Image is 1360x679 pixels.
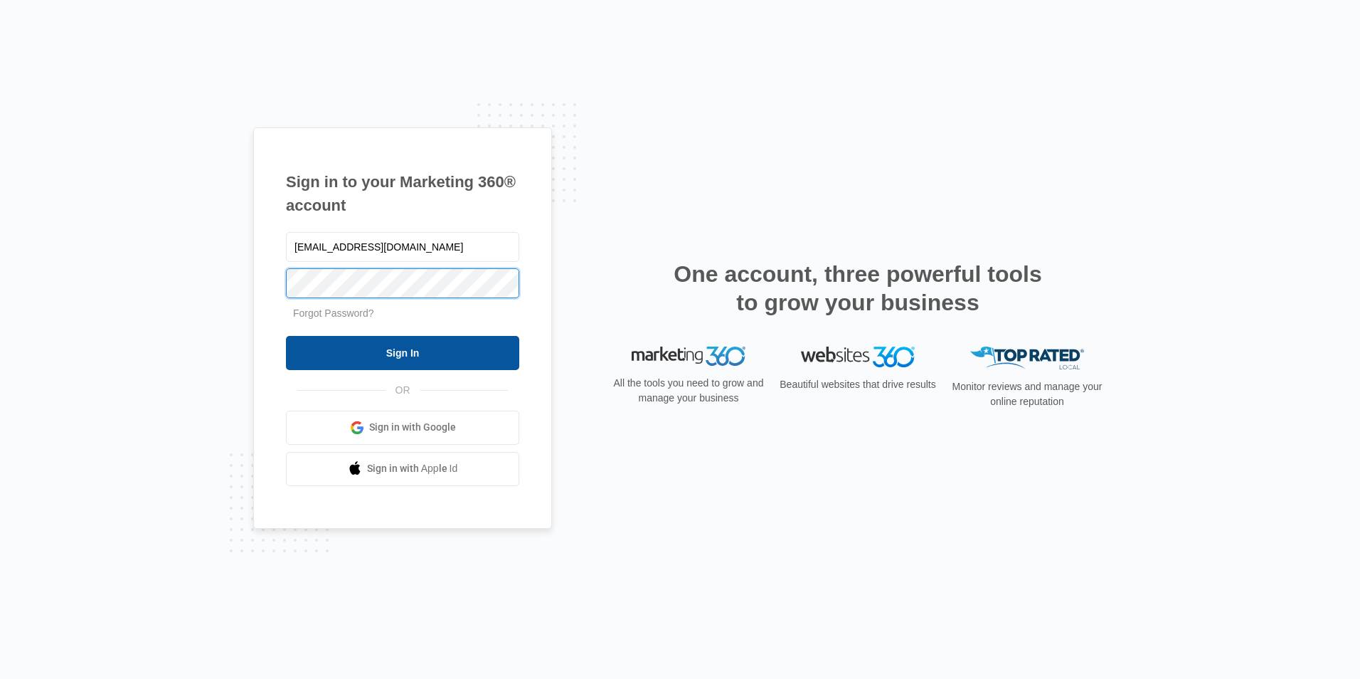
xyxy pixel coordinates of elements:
img: Marketing 360 [632,347,745,367]
img: Websites 360 [801,347,915,367]
span: Sign in with Apple Id [367,461,458,476]
input: Email [286,232,519,262]
img: Top Rated Local [970,347,1084,370]
a: Forgot Password? [293,307,374,319]
p: All the tools you need to grow and manage your business [609,376,768,406]
span: OR [386,383,420,398]
input: Sign In [286,336,519,370]
p: Beautiful websites that drive results [778,377,937,392]
a: Sign in with Google [286,411,519,445]
span: Sign in with Google [369,420,456,435]
h1: Sign in to your Marketing 360® account [286,170,519,217]
h2: One account, three powerful tools to grow your business [669,260,1046,317]
p: Monitor reviews and manage your online reputation [947,379,1107,409]
a: Sign in with Apple Id [286,452,519,486]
